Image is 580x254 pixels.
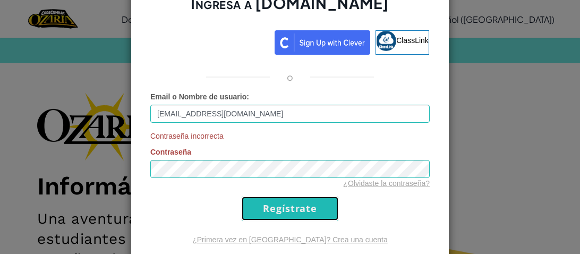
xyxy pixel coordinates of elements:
[150,148,191,156] span: Contraseña
[150,131,430,141] span: Contraseña incorrecta
[150,92,246,101] span: Email o Nombre de usuario
[150,91,249,102] label: :
[343,179,430,188] a: ¿Olvidaste la contraseña?
[192,235,388,244] a: ¿Primera vez en [GEOGRAPHIC_DATA]? Crea una cuenta
[287,71,293,83] p: o
[396,36,429,45] span: ClassLink
[146,29,275,53] iframe: Botón Iniciar sesión con Google
[275,30,370,55] img: clever_sso_button@2x.png
[376,31,396,51] img: classlink-logo-small.png
[242,197,338,221] input: Regístrate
